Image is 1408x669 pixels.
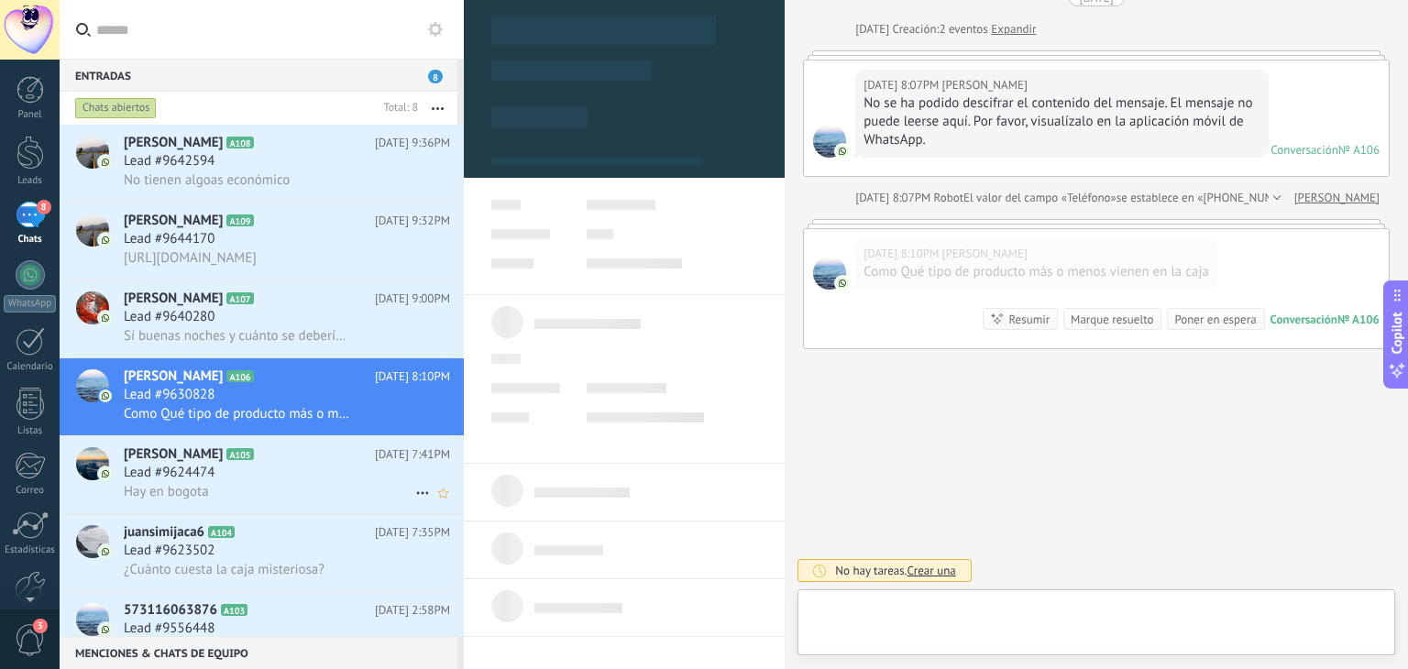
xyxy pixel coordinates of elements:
[99,467,112,480] img: icon
[124,230,214,248] span: Lead #9644170
[1071,311,1153,328] div: Marque resuelto
[99,234,112,247] img: icon
[942,76,1028,94] span: yoser lefebre
[60,636,457,669] div: Menciones & Chats de equipo
[226,448,253,460] span: A105
[375,601,450,620] span: [DATE] 2:58PM
[942,245,1028,263] span: yoser lefebre
[37,200,51,214] span: 8
[124,542,214,560] span: Lead #9623502
[208,526,235,538] span: A104
[124,386,214,404] span: Lead #9630828
[863,245,941,263] div: [DATE] 8:10PM
[375,212,450,230] span: [DATE] 9:32PM
[124,327,349,345] span: Sí buenas noches y cuánto se debería cancelar
[375,134,450,152] span: [DATE] 9:36PM
[855,189,933,207] div: [DATE] 8:07PM
[226,137,253,148] span: A108
[1338,142,1380,158] div: № A106
[4,361,57,373] div: Calendario
[375,290,450,308] span: [DATE] 9:00PM
[124,561,324,578] span: ¿Cuánto cuesta la caja misteriosa?
[99,623,112,636] img: icon
[907,563,956,578] span: Crear una
[863,76,941,94] div: [DATE] 8:07PM
[124,483,209,500] span: Hay en bogota
[226,370,253,382] span: A106
[836,145,849,158] img: com.amocrm.amocrmwa.svg
[4,175,57,187] div: Leads
[60,59,457,92] div: Entradas
[1294,189,1380,207] a: [PERSON_NAME]
[60,280,464,357] a: avataricon[PERSON_NAME]A107[DATE] 9:00PMLead #9640280Sí buenas noches y cuánto se debería cancelar
[33,619,48,633] span: 3
[1008,311,1050,328] div: Resumir
[1388,313,1406,355] span: Copilot
[124,405,349,422] span: Como Qué tipo de producto más o menos vienen en la caja
[375,367,450,386] span: [DATE] 8:10PM
[60,203,464,280] a: avataricon[PERSON_NAME]A109[DATE] 9:32PMLead #9644170[URL][DOMAIN_NAME]
[428,70,443,83] span: 8
[124,601,217,620] span: 573116063876
[813,125,846,158] span: yoser lefebre
[124,171,290,189] span: No tienen algoas económico
[813,257,846,290] span: yoser lefebre
[4,485,57,497] div: Correo
[60,592,464,669] a: avataricon573116063876A103[DATE] 2:58PMLead #9556448
[124,367,223,386] span: [PERSON_NAME]
[963,189,1116,207] span: El valor del campo «Teléfono»
[99,312,112,324] img: icon
[835,563,956,578] div: No hay tareas.
[124,134,223,152] span: [PERSON_NAME]
[863,94,1259,149] div: No se ha podido descifrar el contenido del mensaje. El mensaje no puede leerse aquí. Por favor, v...
[124,445,223,464] span: [PERSON_NAME]
[1270,312,1337,327] div: Conversación
[124,290,223,308] span: [PERSON_NAME]
[226,292,253,304] span: A107
[99,545,112,558] img: icon
[221,604,247,616] span: A103
[1116,189,1304,207] span: se establece en «[PHONE_NUMBER]»
[4,425,57,437] div: Listas
[1270,142,1338,158] div: Conversación
[4,234,57,246] div: Chats
[60,514,464,591] a: avatariconjuansimijaca6A104[DATE] 7:35PMLead #9623502¿Cuánto cuesta la caja misteriosa?
[939,20,987,38] span: 2 eventos
[124,464,214,482] span: Lead #9624474
[1337,312,1380,327] div: № A106
[934,190,963,205] span: Robot
[375,445,450,464] span: [DATE] 7:41PM
[4,295,56,313] div: WhatsApp
[836,277,849,290] img: com.amocrm.amocrmwa.svg
[377,99,418,117] div: Total: 8
[124,249,257,267] span: [URL][DOMAIN_NAME]
[99,156,112,169] img: icon
[124,523,204,542] span: juansimijaca6
[375,523,450,542] span: [DATE] 7:35PM
[124,620,214,638] span: Lead #9556448
[855,20,1036,38] div: Creación:
[124,152,214,170] span: Lead #9642594
[4,544,57,556] div: Estadísticas
[863,263,1209,281] div: Como Qué tipo de producto más o menos vienen en la caja
[991,20,1036,38] a: Expandir
[226,214,253,226] span: A109
[99,389,112,402] img: icon
[1174,311,1256,328] div: Poner en espera
[60,125,464,202] a: avataricon[PERSON_NAME]A108[DATE] 9:36PMLead #9642594No tienen algoas económico
[60,436,464,513] a: avataricon[PERSON_NAME]A105[DATE] 7:41PMLead #9624474Hay en bogota
[124,308,214,326] span: Lead #9640280
[124,212,223,230] span: [PERSON_NAME]
[855,20,892,38] div: [DATE]
[75,97,157,119] div: Chats abiertos
[60,358,464,435] a: avataricon[PERSON_NAME]A106[DATE] 8:10PMLead #9630828Como Qué tipo de producto más o menos vienen...
[4,109,57,121] div: Panel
